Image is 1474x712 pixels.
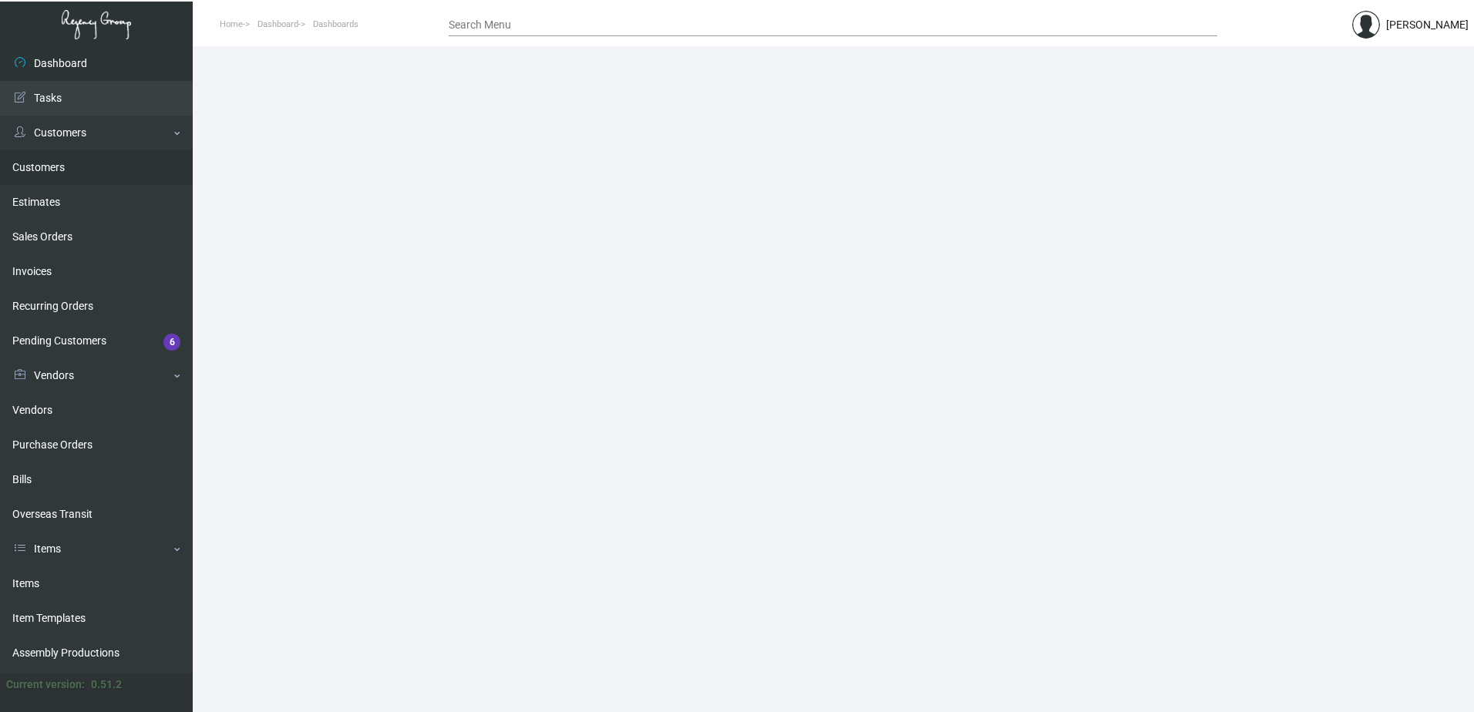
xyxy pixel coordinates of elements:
[220,19,243,29] span: Home
[257,19,298,29] span: Dashboard
[6,677,85,693] div: Current version:
[1386,17,1469,33] div: [PERSON_NAME]
[313,19,358,29] span: Dashboards
[91,677,122,693] div: 0.51.2
[1352,11,1380,39] img: admin@bootstrapmaster.com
